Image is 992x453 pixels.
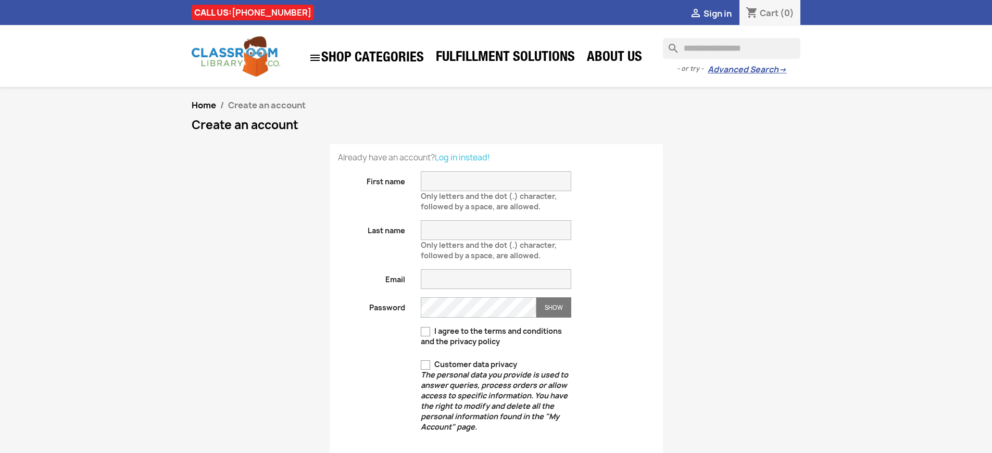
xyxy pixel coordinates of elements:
em: The personal data you provide is used to answer queries, process orders or allow access to specif... [421,370,568,432]
i:  [689,8,702,20]
h1: Create an account [192,119,801,131]
label: First name [330,171,413,187]
label: Password [330,297,413,313]
span: Cart [760,7,778,19]
a: [PHONE_NUMBER] [232,7,311,18]
i: shopping_cart [746,7,758,20]
a: SHOP CATEGORIES [304,46,429,69]
button: Show [536,297,571,318]
label: I agree to the terms and conditions and the privacy policy [421,326,571,347]
span: Only letters and the dot (.) character, followed by a space, are allowed. [421,236,557,260]
a: About Us [582,48,647,69]
a:  Sign in [689,8,732,19]
span: Only letters and the dot (.) character, followed by a space, are allowed. [421,187,557,211]
span: (0) [780,7,794,19]
a: Home [192,99,216,111]
i: search [663,38,675,51]
input: Search [663,38,800,59]
span: Sign in [704,8,732,19]
p: Already have an account? [338,153,655,163]
span: - or try - [677,64,708,74]
a: Advanced Search→ [708,65,786,75]
input: Password input [421,297,536,318]
label: Last name [330,220,413,236]
i:  [309,52,321,64]
img: Classroom Library Company [192,36,280,77]
span: → [778,65,786,75]
label: Customer data privacy [421,359,571,432]
span: Create an account [228,99,306,111]
a: Log in instead! [435,152,490,163]
label: Email [330,269,413,285]
div: CALL US: [192,5,314,20]
a: Fulfillment Solutions [431,48,580,69]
